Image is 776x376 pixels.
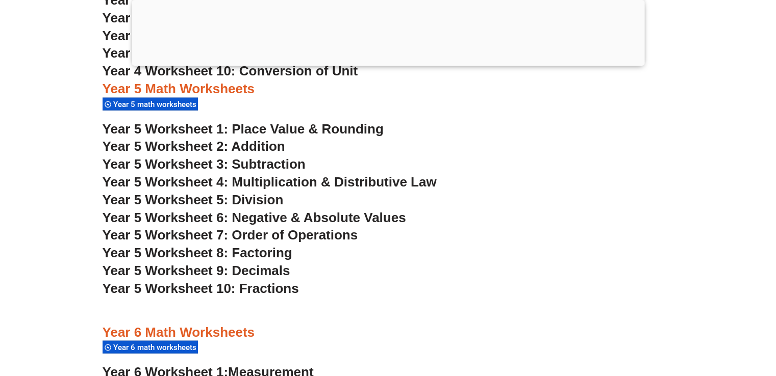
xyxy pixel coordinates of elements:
div: Year 6 math worksheets [103,340,198,354]
a: Year 5 Worksheet 6: Negative & Absolute Values [103,210,406,225]
a: Year 5 Worksheet 5: Division [103,192,284,207]
iframe: Chat Widget [606,261,776,376]
a: Year 5 Worksheet 9: Decimals [103,263,290,278]
a: Year 5 Worksheet 10: Fractions [103,281,299,296]
div: Year 5 math worksheets [103,97,198,111]
a: Year 4 Worksheet 8: Decimals (Part 1) [103,28,340,43]
a: Year 4 Worksheet 7: Fractions [103,10,292,25]
span: Year 5 math worksheets [113,100,199,109]
a: Year 5 Worksheet 8: Factoring [103,245,292,260]
a: Year 5 Worksheet 4: Multiplication & Distributive Law [103,174,437,190]
a: Year 5 Worksheet 1: Place Value & Rounding [103,121,384,137]
a: Year 5 Worksheet 7: Order of Operations [103,227,358,243]
h3: Year 5 Math Worksheets [103,80,674,98]
a: Year 4 Worksheet 9: Decimals (Part 2) [103,45,340,61]
a: Year 5 Worksheet 2: Addition [103,139,285,154]
h3: Year 6 Math Worksheets [103,324,674,341]
span: Year 6 math worksheets [113,343,199,352]
a: Year 4 Worksheet 10: Conversion of Unit [103,63,358,78]
a: Year 5 Worksheet 3: Subtraction [103,156,306,172]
